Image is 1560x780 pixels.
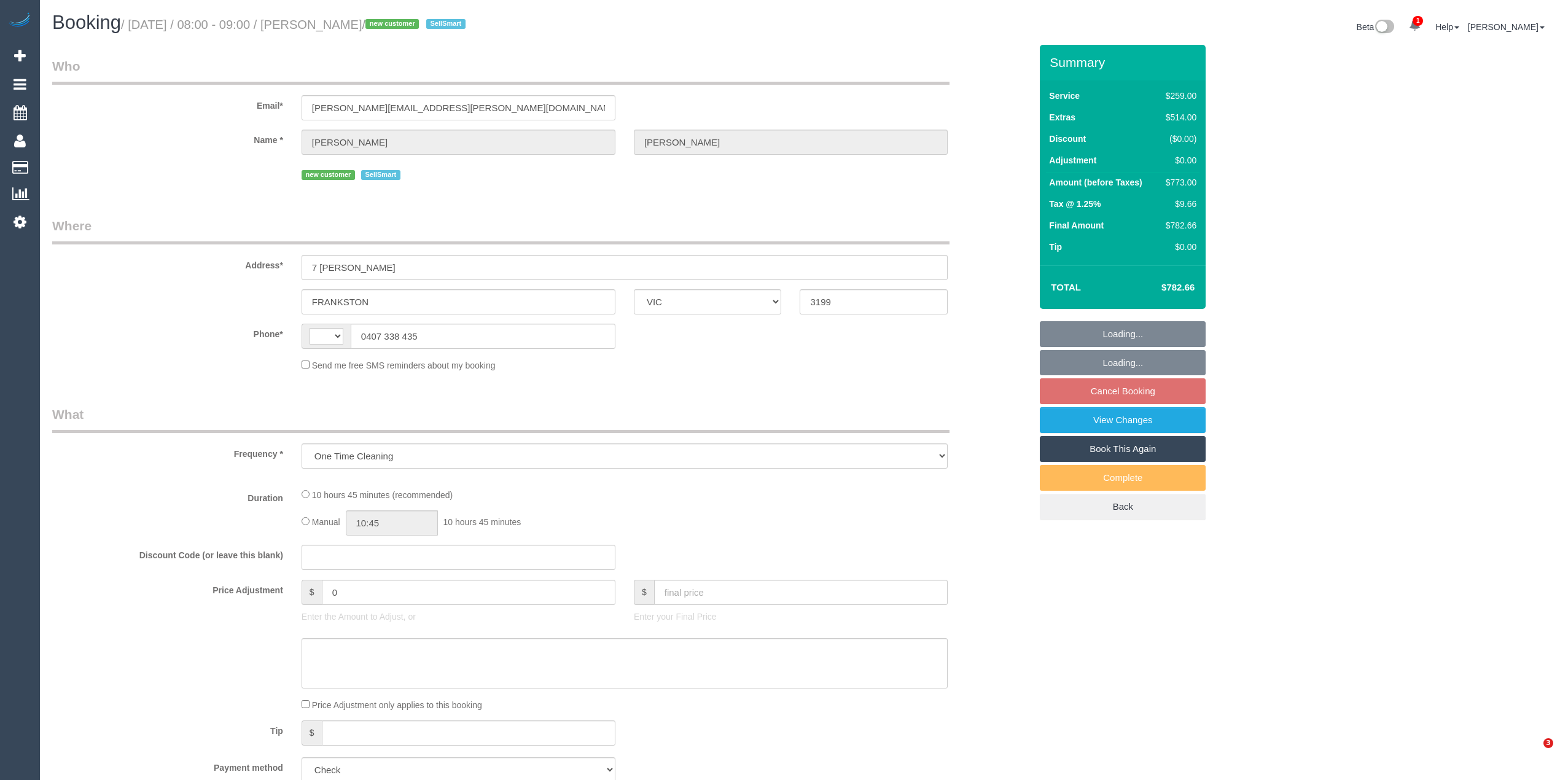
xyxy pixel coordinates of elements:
[52,12,121,33] span: Booking
[1049,90,1080,102] label: Service
[1435,22,1459,32] a: Help
[52,57,950,85] legend: Who
[1357,22,1395,32] a: Beta
[43,757,292,774] label: Payment method
[43,255,292,271] label: Address*
[302,580,322,605] span: $
[1161,111,1196,123] div: $514.00
[302,95,615,120] input: Email*
[43,324,292,340] label: Phone*
[121,18,469,31] small: / [DATE] / 08:00 - 09:00 / [PERSON_NAME]
[1413,16,1423,26] span: 1
[1049,111,1075,123] label: Extras
[1049,198,1101,210] label: Tax @ 1.25%
[302,289,615,314] input: Suburb*
[43,488,292,504] label: Duration
[43,580,292,596] label: Price Adjustment
[1050,55,1199,69] h3: Summary
[1161,176,1196,189] div: $773.00
[1040,436,1206,462] a: Book This Again
[1040,407,1206,433] a: View Changes
[1161,219,1196,232] div: $782.66
[1040,494,1206,520] a: Back
[43,545,292,561] label: Discount Code (or leave this blank)
[1049,241,1062,253] label: Tip
[1468,22,1545,32] a: [PERSON_NAME]
[1049,133,1086,145] label: Discount
[443,517,521,527] span: 10 hours 45 minutes
[1161,154,1196,166] div: $0.00
[361,170,400,180] span: SellSmart
[1125,283,1195,293] h4: $782.66
[52,405,950,433] legend: What
[634,580,654,605] span: $
[1051,282,1081,292] strong: Total
[1161,133,1196,145] div: ($0.00)
[302,130,615,155] input: First Name*
[634,610,948,623] p: Enter your Final Price
[365,19,419,29] span: new customer
[43,443,292,460] label: Frequency *
[1543,738,1553,748] span: 3
[43,720,292,737] label: Tip
[312,700,482,710] span: Price Adjustment only applies to this booking
[351,324,615,349] input: Phone*
[800,289,948,314] input: Post Code*
[1161,198,1196,210] div: $9.66
[312,490,453,500] span: 10 hours 45 minutes (recommended)
[362,18,469,31] span: /
[302,720,322,746] span: $
[1049,154,1096,166] label: Adjustment
[1518,738,1548,768] iframe: Intercom live chat
[634,130,948,155] input: Last Name*
[426,19,466,29] span: SellSmart
[52,217,950,244] legend: Where
[1049,219,1104,232] label: Final Amount
[1161,241,1196,253] div: $0.00
[1403,12,1427,39] a: 1
[302,610,615,623] p: Enter the Amount to Adjust, or
[302,170,355,180] span: new customer
[43,130,292,146] label: Name *
[7,12,32,29] img: Automaid Logo
[312,361,496,370] span: Send me free SMS reminders about my booking
[312,517,340,527] span: Manual
[654,580,948,605] input: final price
[1161,90,1196,102] div: $259.00
[43,95,292,112] label: Email*
[1049,176,1142,189] label: Amount (before Taxes)
[1374,20,1394,36] img: New interface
